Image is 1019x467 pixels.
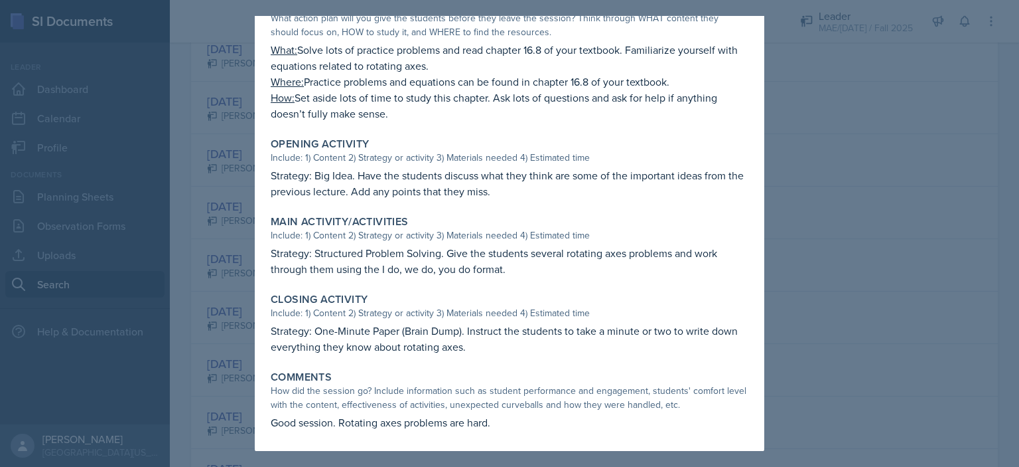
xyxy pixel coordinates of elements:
[271,371,332,384] label: Comments
[271,229,748,242] div: Include: 1) Content 2) Strategy or activity 3) Materials needed 4) Estimated time
[271,415,748,430] p: Good session. Rotating axes problems are hard.
[271,323,748,355] p: Strategy: One-Minute Paper (Brain Dump). Instruct the students to take a minute or two to write d...
[271,43,297,57] u: What:
[271,167,748,199] p: Strategy: Big Idea. Have the students discuss what they think are some of the important ideas fro...
[271,306,748,320] div: Include: 1) Content 2) Strategy or activity 3) Materials needed 4) Estimated time
[271,90,748,122] p: Set aside lots of time to study this chapter. Ask lots of questions and ask for help if anything ...
[271,151,748,165] div: Include: 1) Content 2) Strategy or activity 3) Materials needed 4) Estimated time
[271,384,748,412] div: How did the session go? Include information such as student performance and engagement, students'...
[271,74,748,90] p: Practice problems and equations can be found in chapter 16.8 of your textbook.
[271,11,748,39] div: What action plan will you give the students before they leave the session? Think through WHAT con...
[271,215,409,229] label: Main Activity/Activities
[271,293,368,306] label: Closing Activity
[271,245,748,277] p: Strategy: Structured Problem Solving. Give the students several rotating axes problems and work t...
[271,138,369,151] label: Opening Activity
[271,90,295,105] u: How:
[271,74,304,89] u: Where:
[271,42,748,74] p: Solve lots of practice problems and read chapter 16.8 of your textbook. Familiarize yourself with...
